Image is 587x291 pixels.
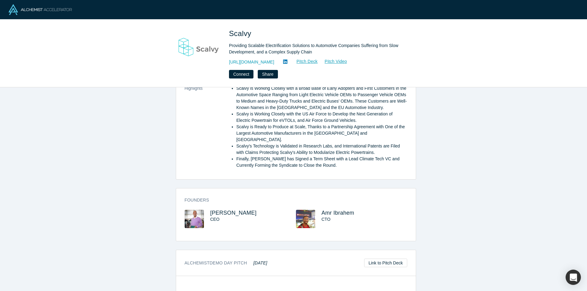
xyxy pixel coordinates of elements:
[178,28,220,71] img: Scalvy's Logo
[185,260,268,266] h3: Alchemist Demo Day Pitch
[229,42,400,55] div: Providing Scalable Electrification Solutions to Automotive Companies Suffering from Slow Developm...
[290,58,318,65] a: Pitch Deck
[364,259,407,267] a: Link to Pitch Deck
[229,70,253,78] button: Connect
[229,59,274,65] a: [URL][DOMAIN_NAME]
[318,58,347,65] a: Pitch Video
[258,70,278,78] button: Share
[296,210,315,228] img: Amr Ibrahem's Profile Image
[322,217,330,222] span: CTO
[229,29,253,38] span: Scalvy
[236,124,407,143] li: Scalvy is Ready to Produce at Scale, Thanks to a Partnership Agreement with One of the Largest Au...
[185,85,232,175] dt: Highlights
[236,156,407,169] li: Finally, [PERSON_NAME] has Signed a Term Sheet with a Lead Climate Tech VC and Currently Forming ...
[185,210,204,228] img: Mohamed Badawy's Profile Image
[236,143,407,156] li: Scalvy's Technology is Validated in Research Labs, and International Patents are Filed with Claim...
[236,111,407,124] li: Scalvy is Working Closely with the US Air Force to Develop the Next Generation of Electric Powert...
[322,210,354,216] a: Amr Ibrahem
[236,85,407,111] li: Scalvy is Working Closely with a Broad Base of Early Adopters and First Customers in the Automoti...
[210,210,257,216] a: [PERSON_NAME]
[185,197,399,203] h3: Founders
[253,260,267,265] em: [DATE]
[9,4,72,15] img: Alchemist Logo
[210,217,220,222] span: CEO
